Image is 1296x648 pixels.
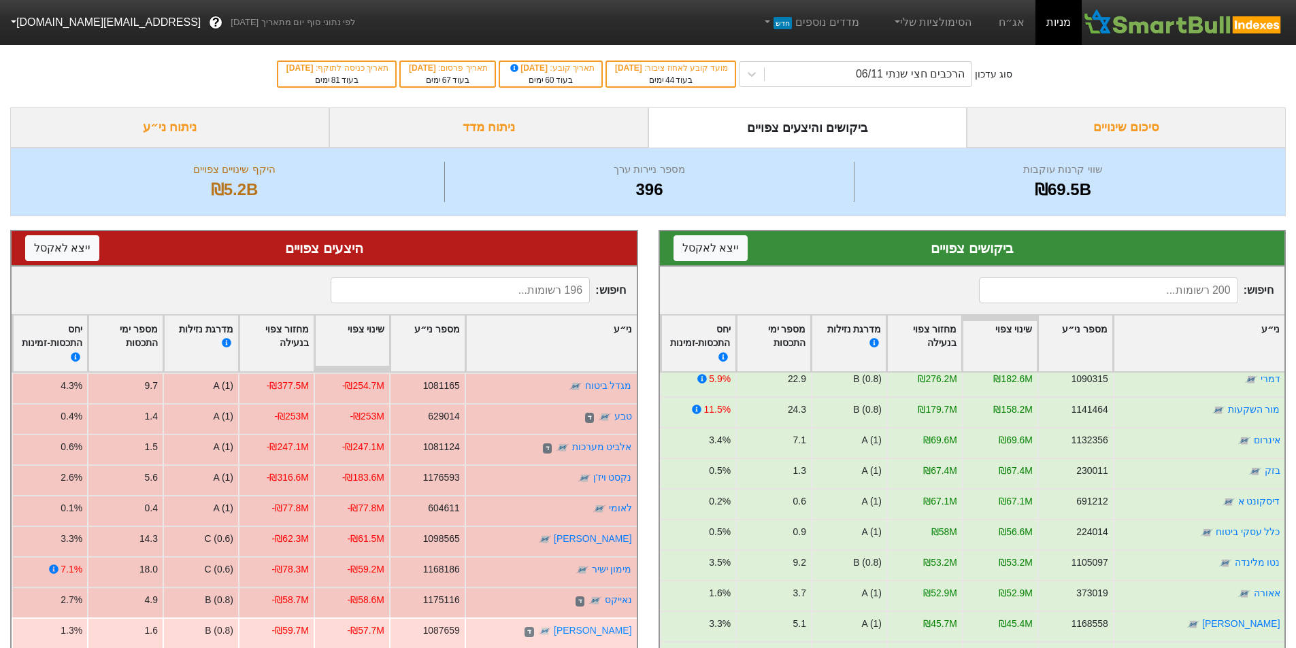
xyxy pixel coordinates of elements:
[923,617,957,631] div: ₪45.7M
[923,586,957,600] div: ₪52.9M
[214,501,233,515] div: A (1)
[267,471,309,485] div: -₪316.6M
[272,532,309,546] div: -₪62.3M
[329,107,648,148] div: ניתוח מדד
[145,440,158,454] div: 1.5
[554,533,631,544] a: [PERSON_NAME]
[508,63,550,73] span: [DATE]
[585,380,632,391] a: מגדל ביטוח
[1038,316,1112,372] div: Toggle SortBy
[267,379,309,393] div: -₪377.5M
[1199,526,1213,540] img: tase link
[169,322,233,365] div: מדרגת נזילות
[545,75,554,85] span: 60
[709,586,731,600] div: 1.6%
[999,617,1033,631] div: ₪45.4M
[554,625,631,636] a: [PERSON_NAME]
[858,162,1268,177] div: שווי קרנות עוקבות
[1253,434,1280,445] a: אינרום
[214,409,233,424] div: A (1)
[442,75,451,85] span: 67
[61,593,82,607] div: 2.7%
[1264,465,1280,476] a: בזק
[423,379,460,393] div: 1081165
[993,403,1032,417] div: ₪158.2M
[409,63,438,73] span: [DATE]
[787,403,805,417] div: 24.3
[1244,373,1258,387] img: tase link
[787,372,805,386] div: 22.9
[1260,373,1280,384] a: דמרי
[793,556,805,570] div: 9.2
[598,411,612,424] img: tase link
[923,464,957,478] div: ₪67.4M
[423,593,460,607] div: 1175116
[556,441,569,455] img: tase link
[709,525,731,539] div: 0.5%
[661,316,735,372] div: Toggle SortBy
[975,67,1012,82] div: סוג עדכון
[856,66,965,82] div: הרכבים חצי שנתי 06/11
[28,177,441,202] div: ₪5.2B
[918,403,957,417] div: ₪179.7M
[1212,404,1225,417] img: tase link
[609,502,632,513] a: לאומי
[1248,465,1262,479] img: tase link
[61,409,82,424] div: 0.4%
[61,440,82,454] div: 0.6%
[887,316,961,372] div: Toggle SortBy
[967,107,1286,148] div: סיכום שינויים
[10,107,329,148] div: ניתוח ני״ע
[25,235,99,261] button: ייצא לאקסל
[1237,434,1251,448] img: tase link
[28,162,441,177] div: היקף שינויים צפויים
[543,443,552,454] span: ד
[428,501,459,515] div: 604611
[331,75,340,85] span: 81
[1234,557,1280,568] a: נטו מלינדה
[348,624,384,638] div: -₪57.7M
[466,316,637,372] div: Toggle SortBy
[145,593,158,607] div: 4.9
[348,562,384,577] div: -₪59.2M
[614,74,728,86] div: בעוד ימים
[793,617,805,631] div: 5.1
[709,433,731,447] div: 3.4%
[538,625,552,638] img: tase link
[666,322,731,365] div: יחס התכסות-זמינות
[588,594,602,608] img: tase link
[145,624,158,638] div: 1.6
[593,502,606,516] img: tase link
[576,596,584,607] span: ד
[61,501,82,515] div: 0.1%
[918,372,957,386] div: ₪276.2M
[861,494,881,509] div: A (1)
[331,277,590,303] input: 196 רשומות...
[423,440,460,454] div: 1081124
[448,177,850,202] div: 396
[214,471,233,485] div: A (1)
[423,471,460,485] div: 1176593
[709,494,731,509] div: 0.2%
[793,464,805,478] div: 1.3
[999,525,1033,539] div: ₪56.6M
[408,62,488,74] div: תאריך פרסום :
[88,316,163,372] div: Toggle SortBy
[1076,464,1108,478] div: 230011
[674,235,748,261] button: ייצא לאקסל
[61,624,82,638] div: 1.3%
[1218,557,1232,570] img: tase link
[391,316,465,372] div: Toggle SortBy
[272,593,309,607] div: -₪58.7M
[1076,586,1108,600] div: 373019
[1237,496,1280,507] a: דיסקונט א
[348,593,384,607] div: -₪58.6M
[1222,496,1235,509] img: tase link
[448,162,850,177] div: מספר ניירות ערך
[999,556,1033,570] div: ₪53.2M
[605,594,632,605] a: נאייקס
[861,586,881,600] div: A (1)
[615,63,644,73] span: [DATE]
[963,316,1037,372] div: Toggle SortBy
[139,532,158,546] div: 14.3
